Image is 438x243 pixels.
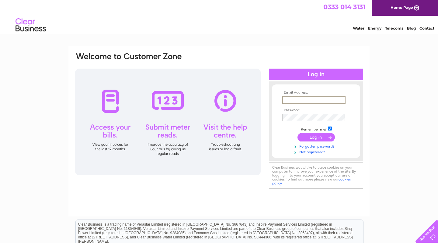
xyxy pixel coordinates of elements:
[282,149,351,155] a: Not registered?
[297,133,335,141] input: Submit
[282,143,351,149] a: Forgotten password?
[407,26,416,30] a: Blog
[269,162,363,189] div: Clear Business would like to place cookies on your computer to improve your experience of the sit...
[353,26,364,30] a: Water
[281,108,351,113] th: Password:
[368,26,381,30] a: Energy
[76,3,363,30] div: Clear Business is a trading name of Verastar Limited (registered in [GEOGRAPHIC_DATA] No. 3667643...
[15,16,46,34] img: logo.png
[385,26,403,30] a: Telecoms
[281,91,351,95] th: Email Address:
[272,177,351,185] a: cookies policy
[281,126,351,132] td: Remember me?
[323,3,365,11] a: 0333 014 3131
[419,26,434,30] a: Contact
